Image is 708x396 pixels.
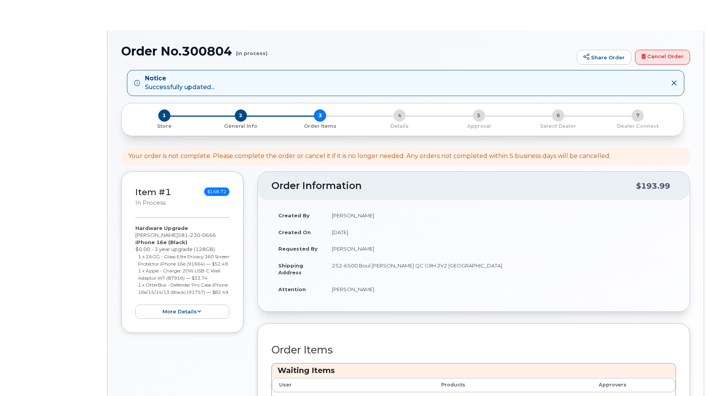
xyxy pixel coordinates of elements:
[138,282,228,295] small: 1 x OtterBox - Defender Pro Case iPhone 16e/15/14/13 (Black) (91757) — $82.49
[138,268,220,281] small: 1 x Apple - Charger 20W USB-C Wall Adaptor WT (87916) — $33.74
[325,240,676,257] td: [PERSON_NAME]
[236,44,268,56] small: (in process)
[278,246,318,252] strong: Requested By
[188,232,200,238] span: 230
[325,257,676,281] td: 252-6500 Boul [PERSON_NAME] QC G9H 2V2 [GEOGRAPHIC_DATA]
[145,74,214,92] div: Successfully updated...
[178,232,216,238] span: 581
[135,187,171,197] a: Item #1
[325,207,676,224] td: [PERSON_NAME]
[135,225,229,319] div: [PERSON_NAME] $0.00 - 3 year upgrade (128GB)
[131,123,198,130] p: Store
[278,262,303,276] strong: Shipping Address
[577,50,631,65] a: Share Order
[325,224,676,241] td: [DATE]
[278,212,310,218] strong: Created By
[158,109,171,122] span: 1
[272,378,434,392] th: User
[135,305,229,319] button: more details
[200,232,216,238] span: 0666
[278,365,670,376] h3: Waiting Items
[271,344,676,356] h2: Order Items
[434,378,592,392] th: Products
[128,122,201,130] a: 1 Store
[325,281,676,298] td: [PERSON_NAME]
[138,254,229,267] small: 1 x ZAGG - Glass Elite Privacy 360 Screen Protector iPhone 16e (91664) — $52.49
[278,286,306,292] strong: Attention
[235,109,247,122] span: 2
[278,229,311,235] strong: Created On
[204,187,229,196] span: $168.72
[135,239,187,245] strong: iPhone 16e (Black)
[271,181,636,191] h2: Order Information
[635,50,690,65] a: Cancel Order
[128,152,611,161] div: Your order is not complete. Please complete the order or cancel it if it is no longer needed. Any...
[204,123,278,130] p: General Info
[201,122,281,130] a: 2 General Info
[592,378,633,392] th: Approvers
[121,44,573,58] h1: Order No.300804
[135,225,188,231] strong: Hardware Upgrade
[145,74,214,83] strong: Notice
[135,199,166,206] small: in process
[636,179,670,193] div: $193.99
